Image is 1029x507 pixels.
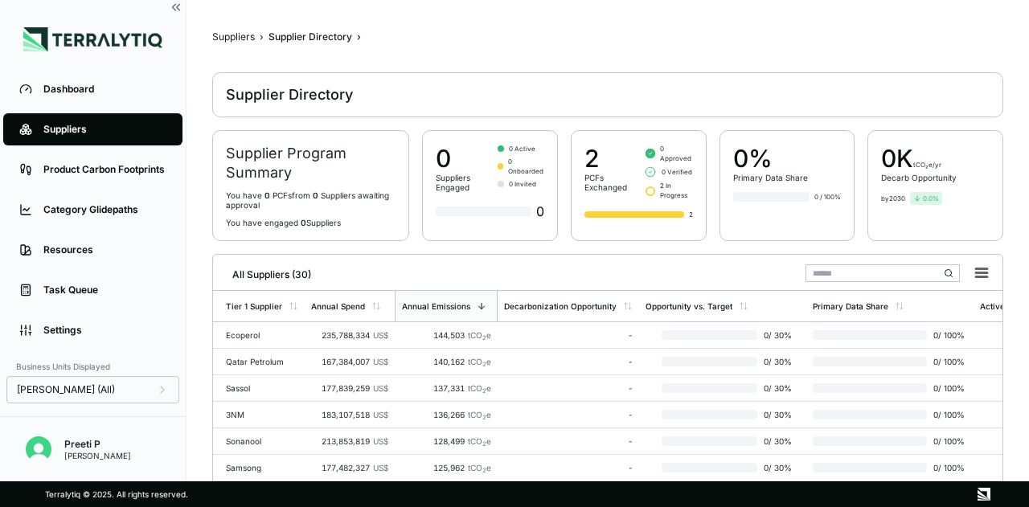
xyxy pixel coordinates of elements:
[468,410,491,419] span: tCO e
[881,144,957,173] div: 0 K
[504,410,633,419] div: -
[482,361,486,368] sub: 2
[264,190,270,200] span: 0
[504,383,633,393] div: -
[226,410,298,419] div: 3NM
[43,123,166,136] div: Suppliers
[226,301,282,311] div: Tier 1 Supplier
[19,430,58,468] button: Open user button
[436,173,491,192] div: Suppliers Engaged
[401,463,491,472] div: 125,962
[401,410,491,419] div: 136,266
[757,357,800,366] span: 0 / 30 %
[504,301,617,311] div: Decarbonization Opportunity
[509,144,535,153] span: 0 Active
[468,436,491,446] span: tCO e
[43,284,166,296] div: Task Queue
[662,167,692,177] span: 0 Verified
[260,31,264,43] span: ›
[660,144,693,163] span: 0 Approved
[504,330,633,340] div: -
[401,357,491,366] div: 140,162
[373,436,388,446] span: US$
[482,414,486,421] sub: 2
[226,436,298,446] div: Sonanool
[689,210,693,219] div: 2
[468,383,491,393] span: tCO e
[468,330,491,340] span: tCO e
[226,190,396,210] p: You have PCF s from Supplier s awaiting approval
[814,192,841,202] div: 0 / 100%
[733,144,808,173] div: 0%
[881,194,905,203] div: by 2030
[43,163,166,176] div: Product Carbon Footprints
[980,301,1029,311] div: Active Users
[509,179,536,189] span: 0 Invited
[269,31,352,43] div: Supplier Directory
[436,202,544,221] div: 0
[401,383,491,393] div: 137,331
[482,387,486,395] sub: 2
[402,301,470,311] div: Annual Emissions
[757,436,800,446] span: 0 / 30 %
[226,85,353,104] div: Supplier Directory
[401,330,491,340] div: 144,503
[311,383,388,393] div: 177,839,259
[226,463,298,472] div: Samsong
[927,357,967,366] span: 0 / 100 %
[508,157,544,176] span: 0 Onboarded
[660,181,693,200] span: 2 In Progress
[923,194,939,203] span: 0.0 %
[26,436,51,462] img: Preeti P
[311,436,388,446] div: 213,853,819
[313,190,318,200] span: 0
[226,144,396,182] h2: Supplier Program Summary
[757,330,800,340] span: 0 / 30 %
[504,463,633,472] div: -
[468,463,491,472] span: tCO e
[43,83,166,96] div: Dashboard
[436,144,491,173] div: 0
[757,463,800,472] span: 0 / 30 %
[504,357,633,366] div: -
[881,173,957,182] div: Decarb Opportunity
[504,436,633,446] div: -
[311,357,388,366] div: 167,384,007
[64,451,131,460] div: [PERSON_NAME]
[482,467,486,474] sub: 2
[733,173,808,182] div: Primary Data Share
[219,262,311,281] div: All Suppliers (30)
[482,440,486,448] sub: 2
[6,357,179,376] div: Business Units Displayed
[482,334,486,341] sub: 2
[373,330,388,340] span: US$
[468,357,491,366] span: tCO e
[212,31,255,43] div: Suppliers
[23,27,162,51] img: Logo
[311,330,388,340] div: 235,788,334
[584,144,639,173] div: 2
[373,383,388,393] span: US$
[226,357,298,366] div: Qatar Petrolum
[17,383,115,396] span: [PERSON_NAME] (All)
[43,203,166,216] div: Category Glidepaths
[913,161,941,169] span: tCO₂e/yr
[311,301,365,311] div: Annual Spend
[226,330,298,340] div: Ecoperol
[584,173,639,192] div: PCFs Exchanged
[927,330,967,340] span: 0 / 100 %
[226,383,298,393] div: Sassol
[226,218,396,227] p: You have engaged Suppliers
[757,383,800,393] span: 0 / 30 %
[927,383,967,393] span: 0 / 100 %
[927,436,967,446] span: 0 / 100 %
[43,243,166,256] div: Resources
[927,463,967,472] span: 0 / 100 %
[757,410,800,419] span: 0 / 30 %
[311,410,388,419] div: 183,107,518
[373,463,388,472] span: US$
[301,218,306,227] span: 0
[373,410,388,419] span: US$
[311,463,388,472] div: 177,482,327
[64,438,131,451] div: Preeti P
